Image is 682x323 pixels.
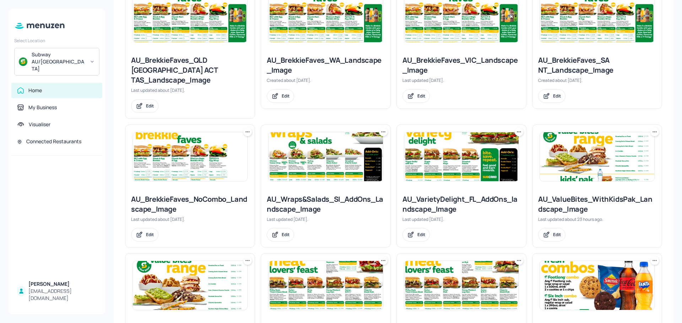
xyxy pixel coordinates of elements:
[131,216,249,222] div: Last updated about [DATE].
[404,132,519,181] img: 2025-09-09-1757392797844w8mi0xg7xq.jpeg
[538,77,656,83] div: Created about [DATE].
[267,77,385,83] div: Created about [DATE].
[29,121,50,128] div: Visualiser
[538,216,656,222] div: Last updated about 23 hours ago.
[28,104,57,111] div: My Business
[402,194,520,214] div: AU_VarietyDelight_FL_AddOns_landscape_Image
[269,132,383,181] img: 2025-09-08-1757375224055p66rmgxscdi.jpeg
[133,261,247,310] img: 2025-07-18-1752804023273ml7j25a84p.jpeg
[402,216,520,222] div: Last updated [DATE].
[26,138,81,145] div: Connected Restaurants
[540,132,654,181] img: 2025-09-15-17579143120245nsjophk4j3.jpeg
[267,194,385,214] div: AU_Wraps&Salads_SI_AddOns_Landscape_Image
[538,55,656,75] div: AU_BrekkieFaves_SA NT_Landscape_Image
[267,216,385,222] div: Last updated [DATE].
[538,194,656,214] div: AU_ValueBites_WithKidsPak_Landscape_Image
[282,232,289,238] div: Edit
[28,288,97,302] div: [EMAIL_ADDRESS][DOMAIN_NAME]
[267,55,385,75] div: AU_BrekkieFaves_WA_Landscape_Image
[402,77,520,83] div: Last updated [DATE].
[19,57,27,66] img: avatar
[14,38,99,44] div: Select Location
[146,103,154,109] div: Edit
[404,261,519,310] img: 2025-08-14-1755131139218ru650ej5khk.jpeg
[282,93,289,99] div: Edit
[553,93,561,99] div: Edit
[133,132,247,181] img: 2025-08-15-17552292449181q1jp8lk993.jpeg
[269,261,383,310] img: 2025-07-23-175324237409516zqxu63qyy.jpeg
[28,280,97,288] div: [PERSON_NAME]
[553,232,561,238] div: Edit
[417,232,425,238] div: Edit
[146,232,154,238] div: Edit
[28,87,42,94] div: Home
[540,261,654,310] img: 2025-09-04-1756958838246qlubvsu8xy9.jpeg
[131,87,249,93] div: Last updated about [DATE].
[131,194,249,214] div: AU_BrekkieFaves_NoCombo_Landscape_Image
[131,55,249,85] div: AU_BrekkieFaves_QLD [GEOGRAPHIC_DATA] ACT TAS_Landscape_Image
[417,93,425,99] div: Edit
[32,51,85,72] div: Subway AU/[GEOGRAPHIC_DATA]
[402,55,520,75] div: AU_BrekkieFaves_VIC_Landscape_Image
